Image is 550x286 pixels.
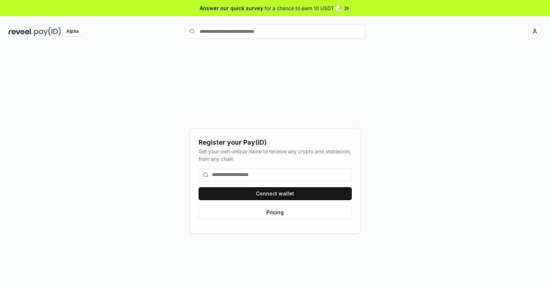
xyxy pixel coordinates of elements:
div: Register your Pay(ID) [199,137,352,148]
button: Connect wallet [199,187,352,200]
span: Answer our quick survey [200,4,263,12]
img: pay_id [34,27,61,36]
div: Get your own unique name to receive any crypto and stablecoin, from any chain [199,148,352,163]
button: Pricing [199,206,352,219]
div: Alpha [62,27,83,36]
span: for a chance to earn 10 USDT 📝 [265,4,342,12]
img: reveel_dark [9,27,33,36]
